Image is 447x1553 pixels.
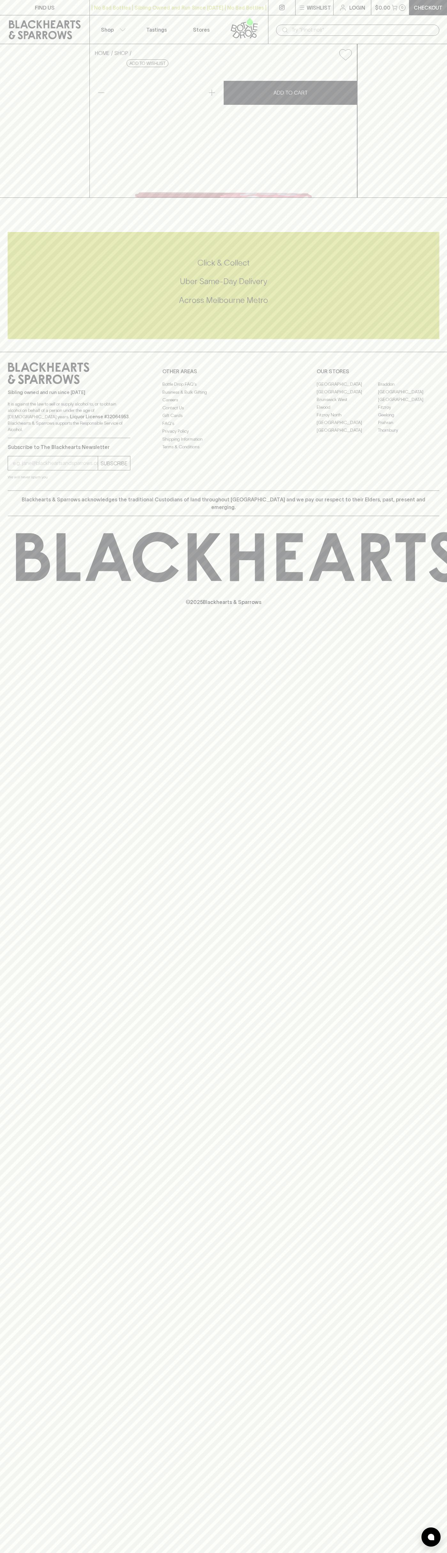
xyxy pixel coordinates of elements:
[378,411,439,419] a: Geelong
[8,389,130,396] p: Sibling owned and run since [DATE]
[274,89,308,97] p: ADD TO CART
[162,435,285,443] a: Shipping Information
[337,47,354,63] button: Add to wishlist
[8,232,439,339] div: Call to action block
[12,496,435,511] p: Blackhearts & Sparrows acknowledges the traditional Custodians of land throughout [GEOGRAPHIC_DAT...
[414,4,443,12] p: Checkout
[162,443,285,451] a: Terms & Conditions
[428,1534,434,1540] img: bubble-icon
[317,380,378,388] a: [GEOGRAPHIC_DATA]
[317,388,378,396] a: [GEOGRAPHIC_DATA]
[162,388,285,396] a: Business & Bulk Gifting
[134,15,179,44] a: Tastings
[179,15,224,44] a: Stores
[8,401,130,433] p: It is against the law to sell or supply alcohol to, or to obtain alcohol on behalf of a person un...
[307,4,331,12] p: Wishlist
[8,443,130,451] p: Subscribe to The Blackhearts Newsletter
[401,6,404,9] p: 0
[101,460,127,467] p: SUBSCRIBE
[378,419,439,426] a: Prahran
[162,428,285,435] a: Privacy Policy
[8,276,439,287] h5: Uber Same-Day Delivery
[317,367,439,375] p: OUR STORES
[8,474,130,480] p: We will never spam you
[127,59,168,67] button: Add to wishlist
[378,388,439,396] a: [GEOGRAPHIC_DATA]
[90,15,135,44] button: Shop
[317,403,378,411] a: Elwood
[378,403,439,411] a: Fitzroy
[317,396,378,403] a: Brunswick West
[90,66,357,197] img: 38550.png
[375,4,390,12] p: $0.00
[291,25,434,35] input: Try "Pinot noir"
[146,26,167,34] p: Tastings
[317,419,378,426] a: [GEOGRAPHIC_DATA]
[317,426,378,434] a: [GEOGRAPHIC_DATA]
[101,26,114,34] p: Shop
[162,381,285,388] a: Bottle Drop FAQ's
[70,414,129,419] strong: Liquor License #32064953
[162,367,285,375] p: OTHER AREAS
[162,420,285,427] a: FAQ's
[98,456,130,470] button: SUBSCRIBE
[224,81,357,105] button: ADD TO CART
[317,411,378,419] a: Fitzroy North
[8,258,439,268] h5: Click & Collect
[13,458,98,468] input: e.g. jane@blackheartsandsparrows.com.au
[193,26,210,34] p: Stores
[35,4,55,12] p: FIND US
[162,396,285,404] a: Careers
[162,404,285,412] a: Contact Us
[8,295,439,305] h5: Across Melbourne Metro
[114,50,128,56] a: SHOP
[378,426,439,434] a: Thornbury
[349,4,365,12] p: Login
[378,380,439,388] a: Braddon
[95,50,110,56] a: HOME
[378,396,439,403] a: [GEOGRAPHIC_DATA]
[162,412,285,420] a: Gift Cards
